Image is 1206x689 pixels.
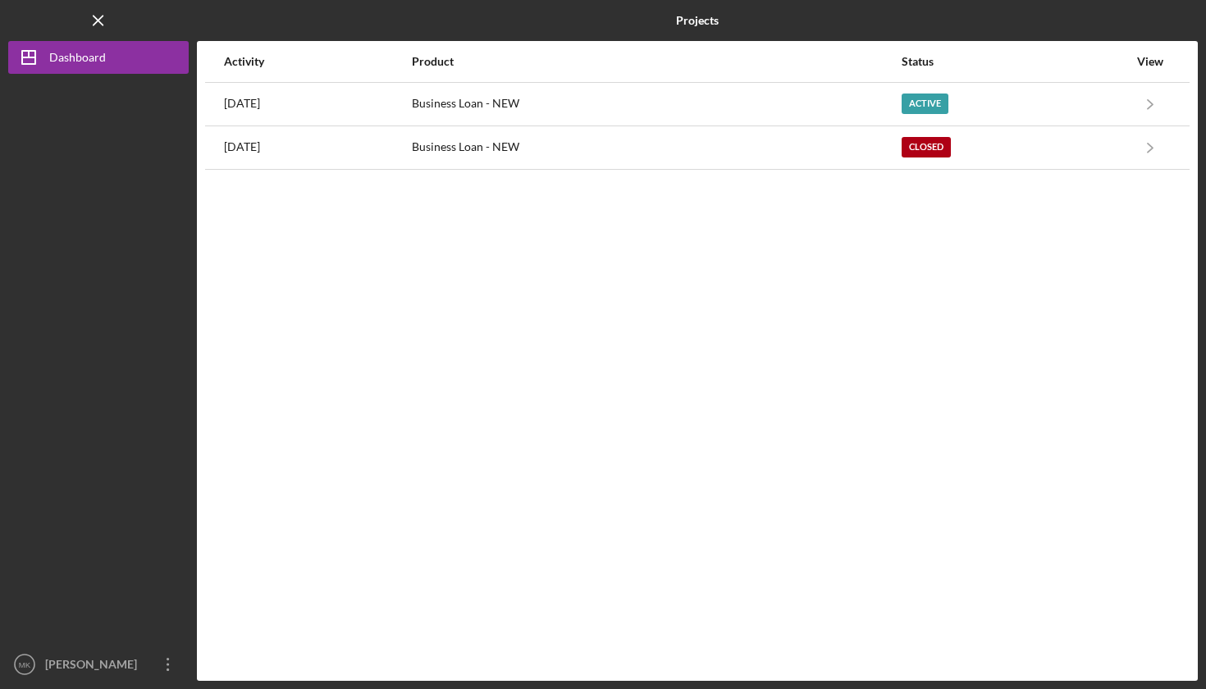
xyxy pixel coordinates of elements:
[412,127,900,168] div: Business Loan - NEW
[224,97,260,110] time: 2025-09-23 17:58
[902,55,1128,68] div: Status
[224,140,260,153] time: 2025-02-19 17:53
[902,94,948,114] div: Active
[8,648,189,681] button: MK[PERSON_NAME]
[19,660,31,669] text: MK
[412,84,900,125] div: Business Loan - NEW
[902,137,951,157] div: Closed
[49,41,106,78] div: Dashboard
[1130,55,1171,68] div: View
[412,55,900,68] div: Product
[224,55,410,68] div: Activity
[41,648,148,685] div: [PERSON_NAME]
[8,41,189,74] button: Dashboard
[676,14,719,27] b: Projects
